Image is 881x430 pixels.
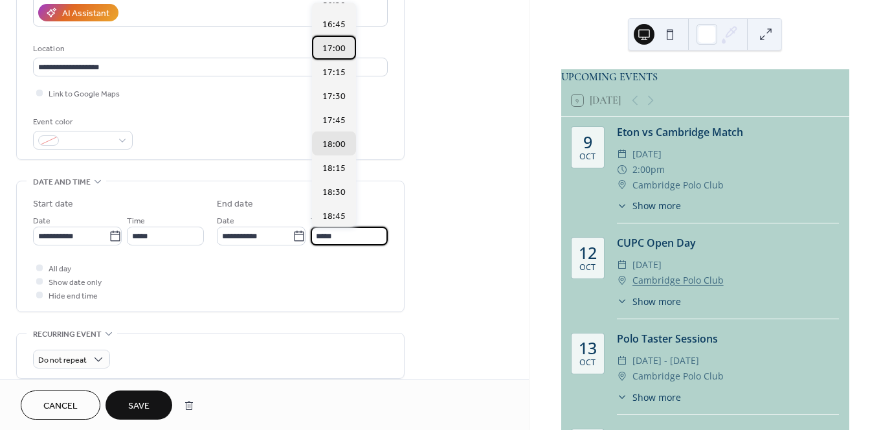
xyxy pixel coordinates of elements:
div: UPCOMING EVENTS [561,69,849,85]
button: Save [106,390,172,420]
span: 16:45 [322,18,346,32]
span: 2:00pm [632,162,665,177]
span: 17:30 [322,90,346,104]
div: ​ [617,353,627,368]
div: ​ [617,162,627,177]
div: Oct [579,359,596,367]
div: ​ [617,295,627,308]
a: Cambridge Polo Club [632,273,724,288]
div: ​ [617,199,627,212]
span: Recurring event [33,328,102,341]
div: Eton vs Cambridge Match [617,124,839,140]
button: AI Assistant [38,4,118,21]
span: Hide end time [49,289,98,303]
div: Event color [33,115,130,129]
div: 12 [579,245,597,261]
div: CUPC Open Day [617,235,839,251]
span: Date and time [33,175,91,189]
span: Cambridge Polo Club [632,368,724,384]
span: 17:00 [322,42,346,56]
span: Time [127,214,145,228]
span: 17:15 [322,66,346,80]
span: [DATE] [632,257,662,273]
div: 9 [583,134,592,150]
span: Show more [632,199,681,212]
div: AI Assistant [62,7,109,21]
div: Oct [579,264,596,272]
span: Show more [632,295,681,308]
div: Start date [33,198,73,211]
div: Oct [579,153,596,161]
span: Cancel [43,400,78,413]
span: 18:30 [322,186,346,199]
div: End date [217,198,253,211]
div: ​ [617,177,627,193]
div: ​ [617,273,627,288]
button: ​Show more [617,390,681,404]
span: All day [49,262,71,276]
span: Show more [632,390,681,404]
span: Time [311,214,329,228]
span: 18:45 [322,210,346,223]
div: ​ [617,368,627,384]
div: Location [33,42,385,56]
span: Do not repeat [38,353,87,368]
span: Cambridge Polo Club [632,177,724,193]
button: ​Show more [617,199,681,212]
span: Save [128,400,150,413]
span: [DATE] [632,146,662,162]
span: Link to Google Maps [49,87,120,101]
span: Date [33,214,50,228]
div: Polo Taster Sessions [617,331,839,346]
div: ​ [617,146,627,162]
span: 17:45 [322,114,346,128]
span: 18:00 [322,138,346,152]
span: Show date only [49,276,102,289]
span: 18:15 [322,162,346,175]
div: ​ [617,257,627,273]
button: ​Show more [617,295,681,308]
span: Date [217,214,234,228]
div: ​ [617,390,627,404]
div: 13 [579,340,597,356]
button: Cancel [21,390,100,420]
span: [DATE] - [DATE] [632,353,699,368]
